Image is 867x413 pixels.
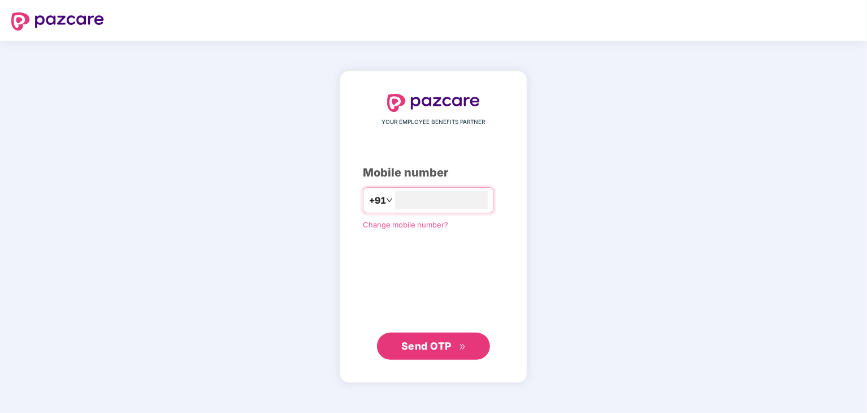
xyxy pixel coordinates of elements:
[386,197,393,204] span: down
[377,333,490,360] button: Send OTPdouble-right
[369,193,386,208] span: +91
[401,340,452,352] span: Send OTP
[363,164,504,182] div: Mobile number
[387,94,480,112] img: logo
[459,343,466,351] span: double-right
[11,12,104,31] img: logo
[382,118,485,127] span: YOUR EMPLOYEE BENEFITS PARTNER
[363,220,448,229] a: Change mobile number?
